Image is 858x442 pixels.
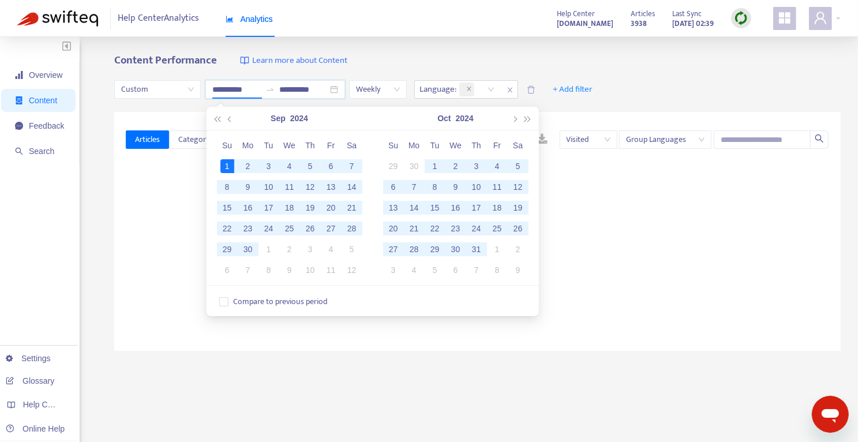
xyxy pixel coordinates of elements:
iframe: Button to launch messaging window [812,396,849,433]
th: Th [466,135,487,156]
a: [DOMAIN_NAME] [557,17,613,30]
div: 20 [324,201,338,215]
strong: 3938 [631,17,647,30]
th: Fr [487,135,508,156]
span: container [15,96,23,104]
td: 2024-09-30 [238,239,258,260]
img: image-link [240,56,249,65]
td: 2024-10-24 [466,218,487,239]
div: 11 [283,180,297,194]
td: 2024-10-29 [425,239,445,260]
td: 2024-10-20 [383,218,404,239]
div: 3 [387,263,400,277]
div: 4 [283,159,297,173]
b: Content Performance [114,51,217,69]
span: signal [15,71,23,79]
div: 2 [241,159,255,173]
div: 28 [407,242,421,256]
td: 2024-10-19 [508,197,529,218]
th: Fr [321,135,342,156]
div: 7 [470,263,484,277]
div: 23 [241,222,255,235]
td: 2024-09-17 [258,197,279,218]
a: Settings [6,354,51,363]
div: 30 [407,159,421,173]
td: 2024-10-30 [445,239,466,260]
span: Last Sync [672,8,702,20]
td: 2024-09-16 [238,197,258,218]
div: 1 [428,159,442,173]
td: 2024-10-12 [508,177,529,197]
td: 2024-09-29 [217,239,238,260]
th: Th [300,135,321,156]
td: 2024-10-23 [445,218,466,239]
td: 2024-10-08 [258,260,279,280]
button: Articles [126,130,169,149]
td: 2024-09-01 [217,156,238,177]
td: 2024-09-21 [342,197,362,218]
td: 2024-10-03 [300,239,321,260]
div: 15 [428,201,442,215]
td: 2024-09-25 [279,218,300,239]
div: 7 [407,180,421,194]
td: 2024-09-26 [300,218,321,239]
span: Visited [567,131,610,148]
div: 8 [262,263,276,277]
img: sync.dc5367851b00ba804db3.png [734,11,748,25]
div: 26 [511,222,525,235]
div: 7 [241,263,255,277]
div: 30 [241,242,255,256]
div: 28 [345,222,359,235]
td: 2024-10-17 [466,197,487,218]
span: Articles [135,133,160,146]
td: 2024-09-07 [342,156,362,177]
div: 5 [304,159,317,173]
span: search [815,134,824,143]
span: Language : [415,81,458,98]
span: message [15,122,23,130]
a: Learn more about Content [240,54,347,68]
td: 2024-10-11 [321,260,342,280]
div: 5 [345,242,359,256]
td: 2024-10-03 [466,156,487,177]
div: 11 [490,180,504,194]
div: 12 [304,180,317,194]
div: 5 [511,159,525,173]
td: 2024-09-28 [342,218,362,239]
td: 2024-10-10 [300,260,321,280]
button: + Add filter [544,80,601,99]
span: Compare to previous period [228,295,332,308]
span: Weekly [356,81,400,98]
span: search [15,147,23,155]
td: 2024-09-09 [238,177,258,197]
span: Overview [29,70,62,80]
div: 2 [511,242,525,256]
td: 2024-10-18 [487,197,508,218]
td: 2024-11-05 [425,260,445,280]
th: Mo [238,135,258,156]
th: Tu [425,135,445,156]
td: 2024-09-24 [258,218,279,239]
span: Search [29,147,54,156]
span: Group Languages [626,131,705,148]
div: 12 [511,180,525,194]
div: 2 [283,242,297,256]
div: 21 [345,201,359,215]
td: 2024-10-25 [487,218,508,239]
span: Content [29,96,57,105]
img: Swifteq [17,10,98,27]
div: 6 [324,159,338,173]
div: 14 [407,201,421,215]
div: 24 [262,222,276,235]
td: 2024-11-02 [508,239,529,260]
div: 27 [387,242,400,256]
div: 7 [345,159,359,173]
div: 8 [220,180,234,194]
div: 8 [490,263,504,277]
th: We [445,135,466,156]
td: 2024-09-23 [238,218,258,239]
th: Mo [404,135,425,156]
td: 2024-10-22 [425,218,445,239]
td: 2024-09-18 [279,197,300,218]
